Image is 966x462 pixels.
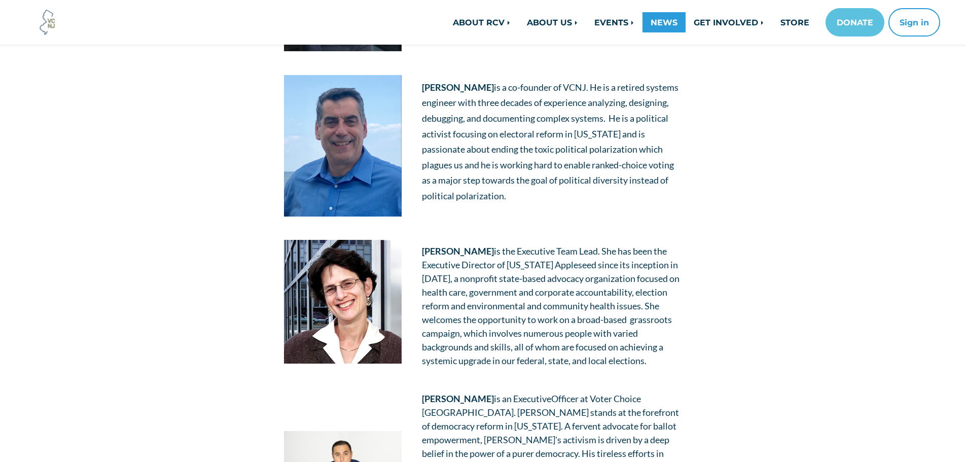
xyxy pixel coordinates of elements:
strong: [PERSON_NAME] [422,82,494,93]
img: Voter Choice NJ [34,9,61,36]
a: EVENTS [586,12,642,32]
a: DONATE [826,8,884,37]
a: ABOUT US [519,12,586,32]
span: is the Executive Team Lead. She has been the Executive Director of [US_STATE] Appleseed since its... [422,245,679,366]
a: STORE [772,12,817,32]
a: NEWS [642,12,686,32]
button: Sign in or sign up [888,8,940,37]
a: GET INVOLVED [686,12,772,32]
nav: Main navigation [266,8,940,37]
strong: [PERSON_NAME] [422,393,494,404]
a: ABOUT RCV [445,12,519,32]
strong: [PERSON_NAME] [422,245,494,257]
span: is a co-founder of VCNJ. He is a retired systems engineer with three decades of experience analyz... [422,82,678,201]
